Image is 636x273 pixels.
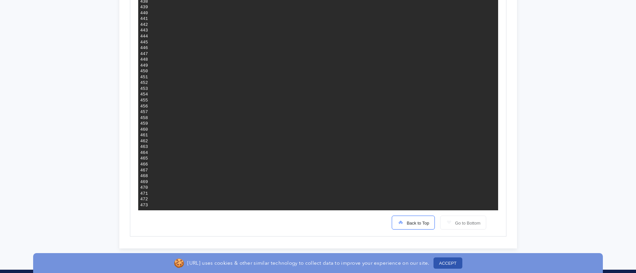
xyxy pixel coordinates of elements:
div: 444 [140,34,148,39]
span: 🍪 [174,257,184,270]
div: 462 [140,138,148,144]
div: 453 [140,86,148,92]
div: 458 [140,115,148,121]
div: 454 [140,92,148,98]
img: scroll-to-icon.svg [397,219,404,226]
div: 446 [140,45,148,51]
div: 441 [140,16,148,22]
div: 471 [140,191,148,197]
button: Back to Top [392,216,435,230]
div: 448 [140,57,148,63]
div: 460 [140,127,148,133]
div: 457 [140,109,148,115]
div: 439 [140,4,148,10]
div: 469 [140,179,148,185]
div: 463 [140,144,148,150]
div: 473 [140,202,148,208]
div: 459 [140,121,148,127]
button: ACCEPT [434,257,462,269]
div: 466 [140,162,148,168]
div: 445 [140,39,148,45]
div: 442 [140,22,148,28]
div: 464 [140,150,148,156]
button: Go to Bottom [440,216,486,230]
div: 468 [140,173,148,179]
span: Go to Bottom [452,221,481,226]
div: 451 [140,74,148,80]
div: 449 [140,63,148,69]
div: 447 [140,51,148,57]
div: 456 [140,103,148,109]
div: 467 [140,168,148,173]
div: 472 [140,196,148,202]
div: 450 [140,68,148,74]
div: 465 [140,156,148,162]
span: Back to Top [404,221,429,226]
p: [URL] uses cookies & other similar technology to collect data to improve your experience on our s... [187,260,429,266]
div: 455 [140,98,148,103]
div: 470 [140,185,148,191]
div: 452 [140,80,148,86]
img: scroll-to-icon-light-gray.svg [446,219,452,226]
div: 443 [140,28,148,34]
div: 440 [140,10,148,16]
iframe: Chat Widget [603,241,636,273]
div: 461 [140,132,148,138]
